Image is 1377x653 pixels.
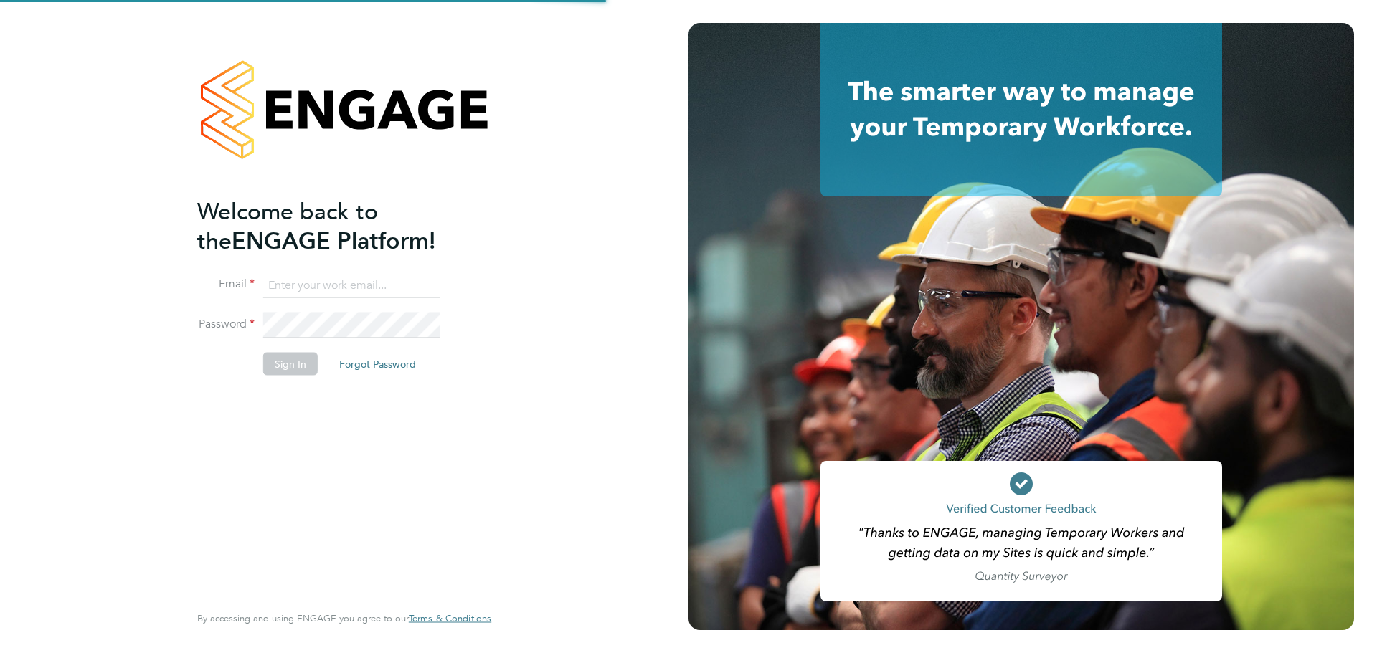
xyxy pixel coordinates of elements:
span: Welcome back to the [197,197,378,254]
span: By accessing and using ENGAGE you agree to our [197,612,491,624]
a: Terms & Conditions [409,613,491,624]
button: Sign In [263,353,318,376]
input: Enter your work email... [263,272,440,298]
label: Email [197,277,255,292]
button: Forgot Password [328,353,427,376]
label: Password [197,317,255,332]
h2: ENGAGE Platform! [197,196,477,255]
